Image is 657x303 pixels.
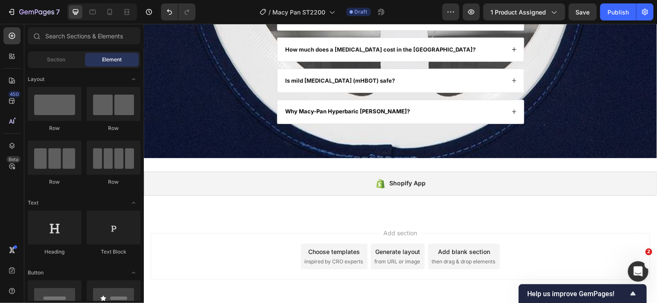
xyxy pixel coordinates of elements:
[527,290,628,298] span: Help us improve GemPages!
[28,199,38,207] span: Text
[628,261,648,282] iframe: Intercom live chat
[3,3,64,20] button: 7
[6,156,20,163] div: Beta
[28,27,140,44] input: Search Sections & Elements
[607,8,629,17] div: Publish
[127,72,140,86] span: Toggle open
[245,155,282,165] div: Shopify App
[294,223,346,232] div: Add blank section
[8,91,20,98] div: 450
[127,266,140,280] span: Toggle open
[483,3,565,20] button: 1 product assigned
[569,3,597,20] button: Save
[87,178,140,186] div: Row
[56,7,60,17] p: 7
[28,178,82,186] div: Row
[269,8,271,17] span: /
[527,289,638,299] button: Show survey - Help us improve GemPages!
[47,56,66,63] span: Section
[491,8,546,17] span: 1 product assigned
[231,234,276,242] span: from URL or image
[144,24,657,303] iframe: Design area
[600,3,636,20] button: Publish
[273,8,326,17] span: Macy Pan ST2200
[288,234,351,242] span: then drag & drop elements
[102,56,122,63] span: Element
[28,75,44,83] span: Layout
[161,234,219,242] span: inspired by CRO experts
[232,223,277,232] div: Generate layout
[645,248,652,255] span: 2
[165,223,216,232] div: Choose templates
[237,205,277,214] span: Add section
[161,3,196,20] div: Undo/Redo
[355,8,368,16] span: Draft
[87,248,140,256] div: Text Block
[28,124,82,132] div: Row
[576,9,590,16] span: Save
[87,124,140,132] div: Row
[127,196,140,210] span: Toggle open
[28,269,44,277] span: Button
[28,248,82,256] div: Heading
